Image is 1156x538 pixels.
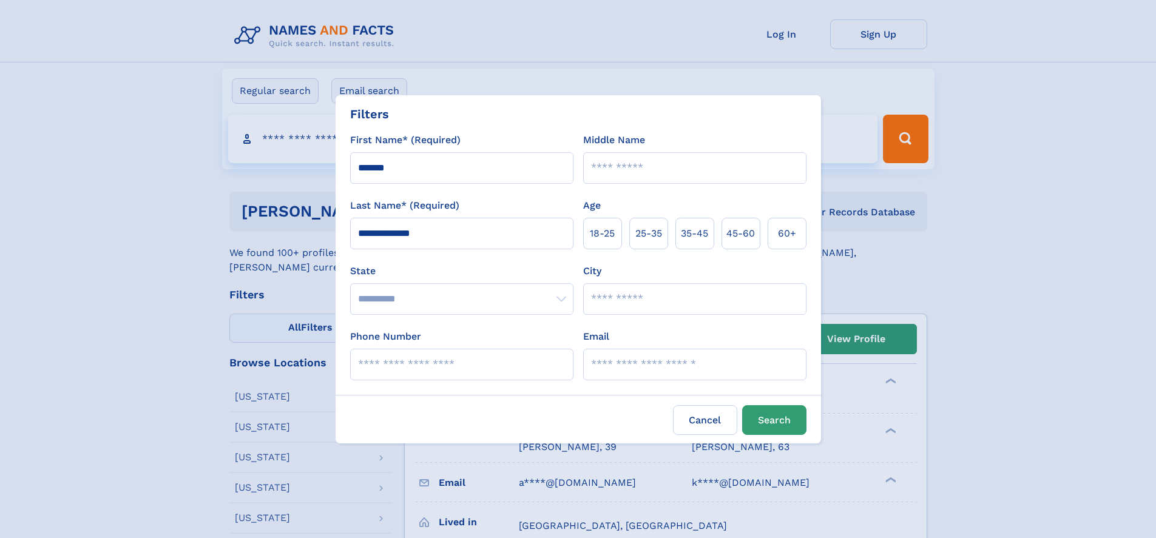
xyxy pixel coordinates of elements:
span: 60+ [778,226,796,241]
label: Phone Number [350,329,421,344]
span: 45‑60 [726,226,755,241]
label: Middle Name [583,133,645,147]
label: Cancel [673,405,737,435]
label: First Name* (Required) [350,133,461,147]
button: Search [742,405,806,435]
label: Email [583,329,609,344]
div: Filters [350,105,389,123]
span: 25‑35 [635,226,662,241]
label: City [583,264,601,278]
label: Last Name* (Required) [350,198,459,213]
span: 35‑45 [681,226,708,241]
span: 18‑25 [590,226,615,241]
label: State [350,264,573,278]
label: Age [583,198,601,213]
